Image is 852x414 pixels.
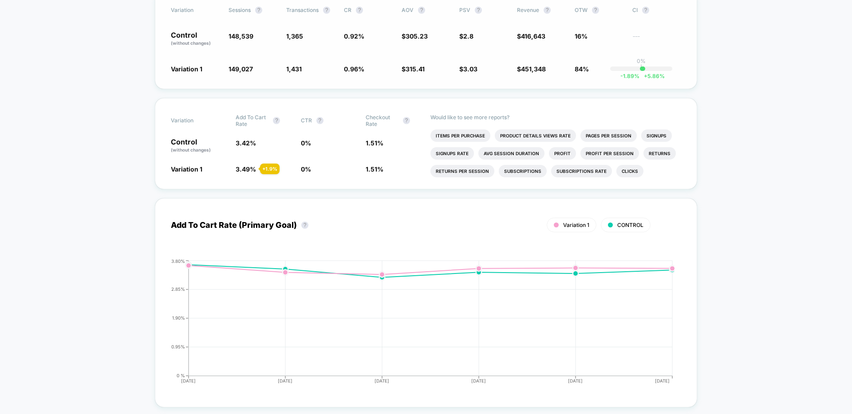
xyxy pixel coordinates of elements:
[366,165,383,173] span: 1.51 %
[521,32,545,40] span: 416,643
[344,65,364,73] span: 0.96 %
[403,117,410,124] button: ?
[544,7,551,14] button: ?
[344,7,351,13] span: CR
[632,7,681,14] span: CI
[301,117,312,124] span: CTR
[430,165,494,177] li: Returns Per Session
[521,65,546,73] span: 451,348
[402,65,425,73] span: $
[366,114,398,127] span: Checkout Rate
[430,129,490,142] li: Items Per Purchase
[286,7,319,13] span: Transactions
[316,117,323,124] button: ?
[229,32,253,40] span: 148,539
[643,147,676,160] li: Returns
[642,7,649,14] button: ?
[236,139,256,147] span: 3.42 %
[575,32,588,40] span: 16%
[549,147,576,160] li: Profit
[171,31,220,47] p: Control
[323,7,330,14] button: ?
[171,138,227,153] p: Control
[406,65,425,73] span: 315.41
[637,58,646,64] p: 0%
[177,373,185,378] tspan: 0 %
[472,378,486,383] tspan: [DATE]
[273,117,280,124] button: ?
[162,258,672,391] div: ADD_TO_CART_RATE
[580,129,637,142] li: Pages Per Session
[644,73,647,79] span: +
[459,65,477,73] span: $
[229,65,253,73] span: 149,027
[171,65,202,73] span: Variation 1
[655,378,670,383] tspan: [DATE]
[260,164,280,174] div: + 1.9 %
[430,147,474,160] li: Signups Rate
[563,222,589,228] span: Variation 1
[344,32,364,40] span: 0.92 %
[171,147,211,152] span: (without changes)
[171,40,211,46] span: (without changes)
[402,32,428,40] span: $
[551,165,612,177] li: Subscriptions Rate
[286,32,303,40] span: 1,365
[301,139,311,147] span: 0 %
[171,7,220,14] span: Variation
[575,7,623,14] span: OTW
[617,222,643,228] span: CONTROL
[171,114,220,127] span: Variation
[640,64,642,71] p: |
[580,147,639,160] li: Profit Per Session
[495,129,576,142] li: Product Details Views Rate
[639,73,665,79] span: 5.86 %
[575,65,589,73] span: 84%
[463,32,473,40] span: 2.8
[181,378,196,383] tspan: [DATE]
[568,378,583,383] tspan: [DATE]
[475,7,482,14] button: ?
[286,65,302,73] span: 1,431
[236,165,256,173] span: 3.49 %
[171,258,185,263] tspan: 3.80%
[301,222,308,229] button: ?
[301,165,311,173] span: 0 %
[478,147,544,160] li: Avg Session Duration
[255,7,262,14] button: ?
[499,165,547,177] li: Subscriptions
[620,73,639,79] span: -1.89 %
[278,378,292,383] tspan: [DATE]
[375,378,389,383] tspan: [DATE]
[616,165,643,177] li: Clicks
[463,65,477,73] span: 3.03
[406,32,428,40] span: 305.23
[517,7,539,13] span: Revenue
[418,7,425,14] button: ?
[592,7,599,14] button: ?
[632,34,681,47] span: ---
[402,7,414,13] span: AOV
[172,315,185,320] tspan: 1.90%
[459,7,470,13] span: PSV
[641,129,672,142] li: Signups
[171,165,202,173] span: Variation 1
[229,7,251,13] span: Sessions
[236,114,268,127] span: Add To Cart Rate
[459,32,473,40] span: $
[517,32,545,40] span: $
[517,65,546,73] span: $
[171,344,185,349] tspan: 0.95%
[356,7,363,14] button: ?
[430,114,681,121] p: Would like to see more reports?
[366,139,383,147] span: 1.51 %
[171,286,185,292] tspan: 2.85%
